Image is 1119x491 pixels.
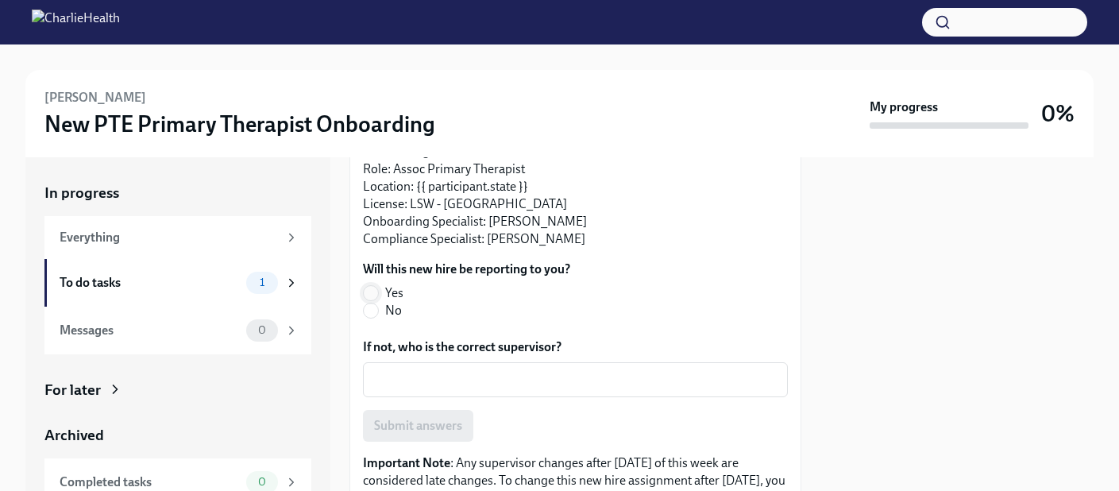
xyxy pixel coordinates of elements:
span: 0 [249,476,276,488]
span: 1 [250,276,274,288]
div: Messages [60,322,240,339]
div: Everything [60,229,278,246]
strong: Important Note [363,455,450,470]
a: In progress [44,183,311,203]
a: Messages0 [44,307,311,354]
span: Yes [385,284,403,302]
a: Everything [44,216,311,259]
span: No [385,302,402,319]
div: For later [44,380,101,400]
span: 0 [249,324,276,336]
a: Archived [44,425,311,446]
div: To do tasks [60,274,240,292]
h3: 0% [1041,99,1075,128]
label: Will this new hire be reporting to you? [363,261,570,278]
label: If not, who is the correct supervisor? [363,338,788,356]
img: CharlieHealth [32,10,120,35]
h3: New PTE Primary Therapist Onboarding [44,110,435,138]
p: Name: [PERSON_NAME] Onboarding Start Date: [DATE] Role: Assoc Primary Therapist Location: {{ part... [363,126,788,248]
h6: [PERSON_NAME] [44,89,146,106]
a: For later [44,380,311,400]
div: Completed tasks [60,474,240,491]
strong: My progress [870,99,938,116]
a: To do tasks1 [44,259,311,307]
